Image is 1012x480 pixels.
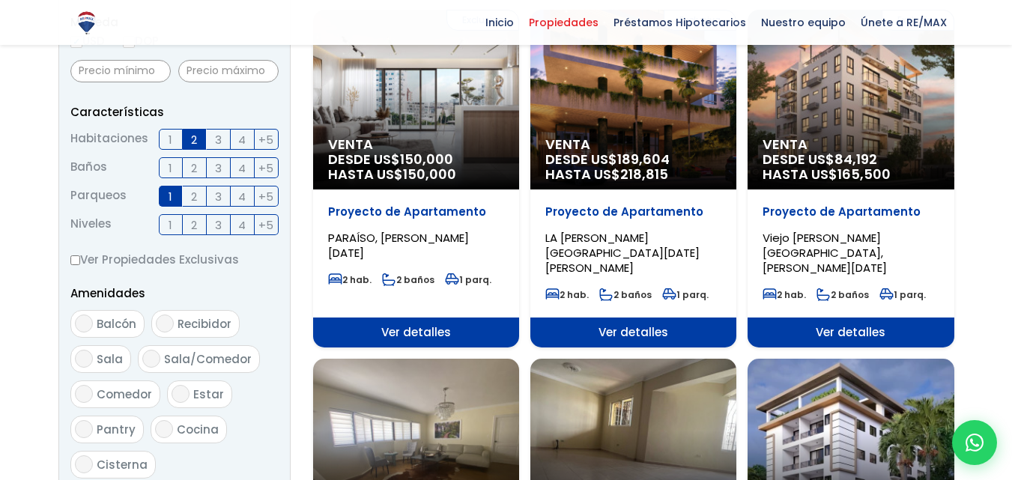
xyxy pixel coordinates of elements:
[70,103,279,121] p: Características
[834,150,877,168] span: 84,192
[617,150,670,168] span: 189,604
[879,288,926,301] span: 1 parq.
[155,420,173,438] input: Cocina
[75,350,93,368] input: Sala
[75,455,93,473] input: Cisterna
[620,165,668,183] span: 218,815
[662,288,709,301] span: 1 parq.
[328,167,504,182] span: HASTA US$
[328,230,469,261] span: PARAÍSO, [PERSON_NAME][DATE]
[70,60,171,82] input: Precio mínimo
[530,10,736,347] a: Exclusiva Venta DESDE US$189,604 HASTA US$218,815 Proyecto de Apartamento LA [PERSON_NAME][GEOGRA...
[70,284,279,303] p: Amenidades
[238,187,246,206] span: 4
[328,273,372,286] span: 2 hab.
[545,137,721,152] span: Venta
[75,315,93,332] input: Balcón
[70,129,148,150] span: Habitaciones
[258,187,273,206] span: +5
[177,422,219,437] span: Cocina
[215,187,222,206] span: 3
[156,315,174,332] input: Recibidor
[606,11,754,34] span: Préstamos Hipotecarios
[70,157,107,178] span: Baños
[172,385,190,403] input: Estar
[837,165,891,183] span: 165,500
[763,230,887,276] span: Viejo [PERSON_NAME][GEOGRAPHIC_DATA], [PERSON_NAME][DATE]
[238,216,246,234] span: 4
[763,137,939,152] span: Venta
[169,187,172,206] span: 1
[599,288,652,301] span: 2 baños
[400,150,453,168] span: 150,000
[545,167,721,182] span: HASTA US$
[754,11,853,34] span: Nuestro equipo
[545,288,589,301] span: 2 hab.
[75,385,93,403] input: Comedor
[313,10,519,347] a: Exclusiva Venta DESDE US$150,000 HASTA US$150,000 Proyecto de Apartamento PARAÍSO, [PERSON_NAME][...
[545,152,721,182] span: DESDE US$
[328,152,504,182] span: DESDE US$
[70,255,80,265] input: Ver Propiedades Exclusivas
[191,159,197,177] span: 2
[530,318,736,347] span: Ver detalles
[763,152,939,182] span: DESDE US$
[215,216,222,234] span: 3
[238,130,246,149] span: 4
[178,60,279,82] input: Precio máximo
[191,187,197,206] span: 2
[178,316,231,332] span: Recibidor
[169,159,172,177] span: 1
[853,11,954,34] span: Únete a RE/MAX
[748,10,954,347] a: Exclusiva Venta DESDE US$84,192 HASTA US$165,500 Proyecto de Apartamento Viejo [PERSON_NAME][GEOG...
[328,204,504,219] p: Proyecto de Apartamento
[748,318,954,347] span: Ver detalles
[215,159,222,177] span: 3
[191,130,197,149] span: 2
[97,351,123,367] span: Sala
[169,216,172,234] span: 1
[258,216,273,234] span: +5
[164,351,252,367] span: Sala/Comedor
[545,230,700,276] span: LA [PERSON_NAME][GEOGRAPHIC_DATA][DATE][PERSON_NAME]
[70,186,127,207] span: Parqueos
[75,420,93,438] input: Pantry
[70,214,112,235] span: Niveles
[816,288,869,301] span: 2 baños
[97,457,148,473] span: Cisterna
[545,204,721,219] p: Proyecto de Apartamento
[193,386,224,402] span: Estar
[763,204,939,219] p: Proyecto de Apartamento
[763,167,939,182] span: HASTA US$
[521,11,606,34] span: Propiedades
[478,11,521,34] span: Inicio
[328,137,504,152] span: Venta
[169,130,172,149] span: 1
[215,130,222,149] span: 3
[97,422,136,437] span: Pantry
[73,10,100,36] img: Logo de REMAX
[258,159,273,177] span: +5
[403,165,456,183] span: 150,000
[763,288,806,301] span: 2 hab.
[97,316,136,332] span: Balcón
[258,130,273,149] span: +5
[382,273,434,286] span: 2 baños
[445,273,491,286] span: 1 parq.
[97,386,152,402] span: Comedor
[142,350,160,368] input: Sala/Comedor
[191,216,197,234] span: 2
[313,318,519,347] span: Ver detalles
[70,250,279,269] label: Ver Propiedades Exclusivas
[238,159,246,177] span: 4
